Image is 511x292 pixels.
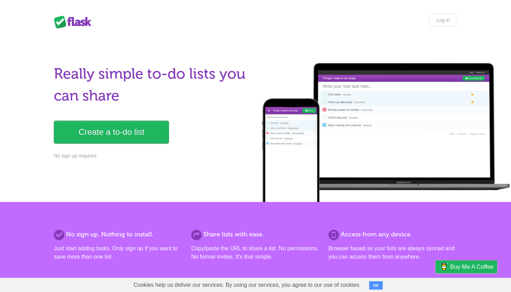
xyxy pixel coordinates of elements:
[436,260,497,273] a: Buy me a coffee
[429,14,457,26] a: Log in
[439,261,448,273] img: Buy me a coffee
[328,244,457,261] p: Browser based so your lists are always synced and you can access them from anywhere.
[54,230,182,239] h2: No sign up. Nothing to install.
[127,278,368,292] span: Cookies help us deliver our services. By using our services, you agree to our use of cookies.
[54,152,251,160] p: No sign up required
[54,121,169,144] a: Create a to-do list
[450,261,494,273] span: Buy me a coffee
[54,244,182,261] p: Just start adding tasks. Only sign up if you want to save more than one list.
[191,230,320,239] h2: Share lists with ease.
[369,281,383,290] button: OK
[54,63,251,107] h1: Really simple to-do lists you can share
[191,244,320,261] p: Copy/paste the URL to share a list. No permissions. No formal invites. It's that simple.
[54,16,96,28] div: Flask Lists
[328,230,457,239] h2: Access from any device.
